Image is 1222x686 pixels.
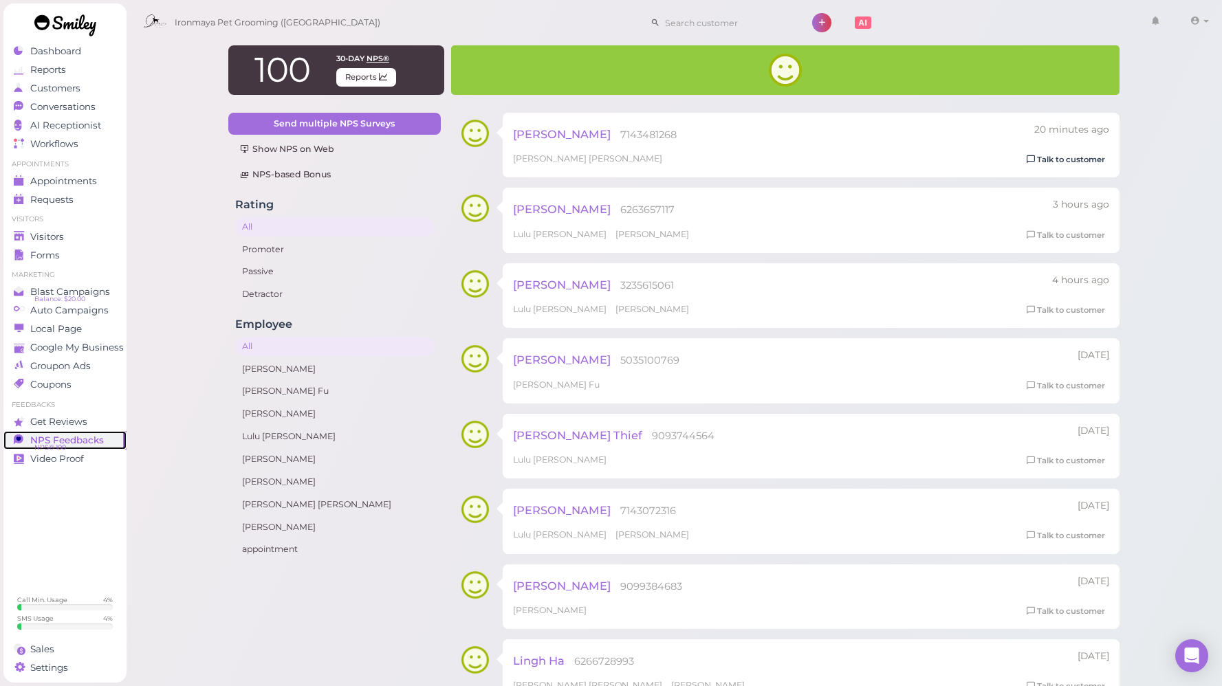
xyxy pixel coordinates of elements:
a: Customers [3,79,127,98]
a: NPS Feedbacks NPS® 100 [3,431,127,450]
div: Show NPS on Web [240,143,429,155]
span: [PERSON_NAME] [615,229,689,239]
span: Reports [30,64,66,76]
a: [PERSON_NAME] [235,472,434,491]
h4: Employee [235,318,434,331]
span: 3235615061 [620,279,674,291]
a: Talk to customer [1023,153,1109,167]
a: Talk to customer [1023,303,1109,318]
span: Sales [30,643,54,655]
span: Visitors [30,231,64,243]
a: Auto Campaigns [3,301,127,320]
a: Visitors [3,228,127,246]
a: Video Proof [3,450,127,468]
span: 30-day [336,54,364,63]
span: [PERSON_NAME] [513,278,611,291]
span: Requests [30,194,74,206]
a: Groupon Ads [3,357,127,375]
span: 9099384683 [620,580,682,593]
a: Promoter [235,240,434,259]
div: 4 % [103,595,113,604]
span: Lingh Ha [513,654,565,667]
div: NPS-based Bonus [240,168,429,181]
li: Appointments [3,159,127,169]
a: All [235,337,434,356]
span: Auto Campaigns [30,305,109,316]
span: Lulu [PERSON_NAME] [513,229,609,239]
span: [PERSON_NAME] [513,579,611,593]
a: NPS-based Bonus [228,164,441,186]
span: [PERSON_NAME] [513,503,611,517]
span: Lulu [PERSON_NAME] [513,529,609,540]
a: Get Reviews [3,412,127,431]
a: [PERSON_NAME] [235,518,434,537]
span: AI Receptionist [30,120,101,131]
div: 08/31 07:47am [1078,424,1109,438]
span: Groupon Ads [30,360,91,372]
span: Conversations [30,101,96,113]
span: Workflows [30,138,78,150]
a: Reports [3,60,127,79]
span: NPS® 100 [34,442,66,453]
span: 6266728993 [574,655,634,667]
span: Lulu [PERSON_NAME] [513,454,607,465]
span: [PERSON_NAME] [513,202,611,216]
a: Detractor [235,285,434,304]
a: Show NPS on Web [228,138,441,160]
a: [PERSON_NAME] [235,450,434,469]
a: Forms [3,246,127,265]
span: [PERSON_NAME] [615,304,689,314]
li: Visitors [3,214,127,224]
div: Call Min. Usage [17,595,67,604]
span: 6263657117 [620,203,675,216]
span: Local Page [30,323,82,335]
li: Feedbacks [3,400,127,410]
a: Google My Business [3,338,127,357]
a: All [235,217,434,236]
span: Blast Campaigns [30,286,110,298]
span: Google My Business [30,342,124,353]
div: 09/02 04:22pm [1078,348,1109,362]
div: Open Intercom Messenger [1175,639,1208,672]
span: Settings [30,662,68,674]
span: Coupons [30,379,72,390]
li: Marketing [3,270,127,280]
a: Talk to customer [1023,228,1109,243]
input: Search customer [660,12,794,34]
div: 09/05 04:39pm [1034,123,1109,137]
span: [PERSON_NAME] [513,353,611,366]
span: Appointments [30,175,97,187]
a: Coupons [3,375,127,394]
a: appointment [235,540,434,559]
span: [PERSON_NAME] [615,529,689,540]
span: [PERSON_NAME] [513,605,587,615]
a: Talk to customer [1023,604,1109,619]
a: Sales [3,640,127,659]
span: NPS Feedbacks [30,434,104,446]
span: NPS® [367,54,389,63]
span: 9093744564 [652,430,714,442]
span: Reports [336,68,396,87]
a: Talk to customer [1023,529,1109,543]
div: SMS Usage [17,614,54,623]
a: Appointments [3,172,127,190]
a: Talk to customer [1023,454,1109,468]
span: Get Reviews [30,416,87,428]
a: Conversations [3,98,127,116]
a: Requests [3,190,127,209]
div: 08/29 02:15pm [1078,650,1109,663]
a: Talk to customer [1023,379,1109,393]
div: 09/05 01:12pm [1052,274,1109,287]
a: Local Page [3,320,127,338]
a: Blast Campaigns Balance: $20.00 [3,283,127,301]
span: Ironmaya Pet Grooming ([GEOGRAPHIC_DATA]) [175,3,380,42]
div: 08/30 04:50pm [1078,499,1109,513]
span: 7143481268 [620,129,677,141]
span: [PERSON_NAME] Fu [513,379,600,390]
span: Forms [30,250,60,261]
a: Settings [3,659,127,677]
span: [PERSON_NAME] Thief [513,428,642,442]
a: Passive [235,262,434,281]
div: 09/05 01:59pm [1053,198,1109,212]
span: [PERSON_NAME] [513,127,611,141]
